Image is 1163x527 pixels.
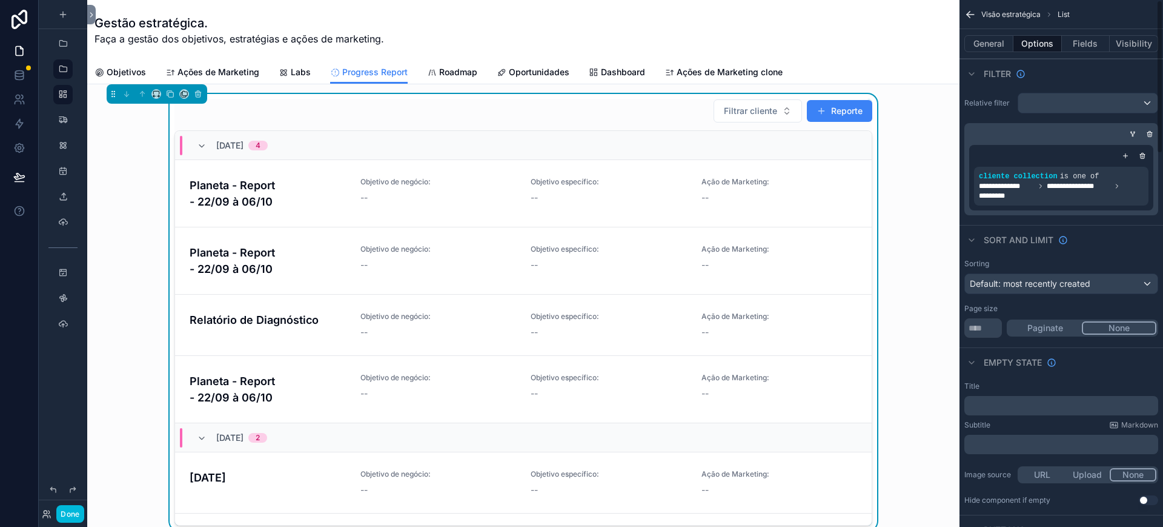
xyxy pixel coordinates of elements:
label: Sorting [964,259,989,269]
span: Objetivo específico: [531,469,687,479]
span: Ação de Marketing: [701,177,858,187]
a: Planeta - Report - 22/09 à 06/10Objetivo de negócio:--Objetivo específico:--Ação de Marketing:-- [175,160,872,227]
button: Visibility [1110,35,1158,52]
button: URL [1019,468,1065,482]
span: List [1058,10,1070,19]
span: Objetivo específico: [531,177,687,187]
button: Select Button [714,99,802,123]
span: Empty state [984,357,1042,369]
button: Upload [1065,468,1110,482]
span: Ação de Marketing: [701,373,858,383]
a: Dashboard [589,61,645,86]
button: Fields [1062,35,1110,52]
span: -- [360,388,368,400]
span: Ações de Marketing clone [677,66,783,78]
button: Paginate [1009,321,1082,335]
a: Labs [279,61,311,86]
button: None [1082,321,1156,335]
span: -- [531,259,538,271]
span: Sort And Limit [984,234,1053,246]
span: [DATE] [216,432,244,444]
span: Oportunidades [509,66,569,78]
label: Subtitle [964,420,990,430]
h4: [DATE] [190,469,346,486]
label: Title [964,381,979,391]
span: -- [360,484,368,496]
h4: Relatório de Diagnóstico [190,312,346,328]
label: Relative filter [964,98,1013,108]
span: -- [531,388,538,400]
a: Relatório de DiagnósticoObjetivo de negócio:--Objetivo específico:--Ação de Marketing:-- [175,295,872,356]
span: Ação de Marketing: [701,244,858,254]
span: Default: most recently created [970,278,1090,289]
span: Progress Report [342,66,408,78]
span: Filtrar cliente [724,105,777,117]
span: Ação de Marketing: [701,469,858,479]
span: -- [701,388,709,400]
span: Filter [984,68,1011,80]
span: Visão estratégica [981,10,1041,19]
label: Page size [964,304,998,314]
span: Roadmap [439,66,477,78]
span: Objetivo específico: [531,244,687,254]
a: Planeta - Report - 22/09 à 06/10Objetivo de negócio:--Objetivo específico:--Ação de Marketing:-- [175,227,872,295]
span: -- [531,484,538,496]
div: Hide component if empty [964,495,1050,505]
a: Progress Report [330,61,408,84]
span: -- [531,326,538,338]
button: General [964,35,1013,52]
div: scrollable content [964,435,1158,454]
span: -- [531,192,538,204]
span: -- [360,259,368,271]
span: Objetivo de negócio: [360,244,517,254]
button: Reporte [807,100,872,122]
span: Objetivo de negócio: [360,177,517,187]
div: 4 [256,141,260,150]
div: 2 [256,433,260,443]
span: is one of [1060,172,1099,181]
span: -- [701,192,709,204]
span: Objetivos [107,66,146,78]
span: -- [701,484,709,496]
a: Markdown [1109,420,1158,430]
h4: Planeta - Report - 22/09 à 06/10 [190,177,346,210]
span: Markdown [1121,420,1158,430]
span: Objetivo de negócio: [360,469,517,479]
span: Objetivo de negócio: [360,373,517,383]
span: cliente collection [979,172,1058,181]
a: Roadmap [427,61,477,86]
span: [DATE] [216,139,244,152]
a: Planeta - Report - 22/09 à 06/10Objetivo de negócio:--Objetivo específico:--Ação de Marketing:-- [175,356,872,423]
h4: Planeta - Report - 22/09 à 06/10 [190,244,346,277]
span: Ações de Marketing [177,66,259,78]
span: Objetivo de negócio: [360,312,517,321]
a: Objetivos [94,61,146,86]
a: Oportunidades [497,61,569,86]
span: Dashboard [601,66,645,78]
span: Faça a gestão dos objetivos, estratégias e ações de marketing. [94,32,384,46]
div: scrollable content [964,396,1158,415]
label: Image source [964,470,1013,480]
h1: Gestão estratégica. [94,15,384,32]
button: Options [1013,35,1062,52]
span: -- [701,326,709,338]
span: Objetivo específico: [531,373,687,383]
button: Done [56,505,84,523]
a: [DATE]Objetivo de negócio:--Objetivo específico:--Ação de Marketing:-- [175,452,872,514]
span: Ação de Marketing: [701,312,858,321]
span: Objetivo específico: [531,312,687,321]
a: Ações de Marketing clone [664,61,783,86]
a: Ações de Marketing [165,61,259,86]
button: Default: most recently created [964,274,1158,294]
h4: Planeta - Report - 22/09 à 06/10 [190,373,346,406]
button: None [1110,468,1156,482]
span: Labs [291,66,311,78]
span: -- [360,326,368,338]
span: -- [360,192,368,204]
span: -- [701,259,709,271]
